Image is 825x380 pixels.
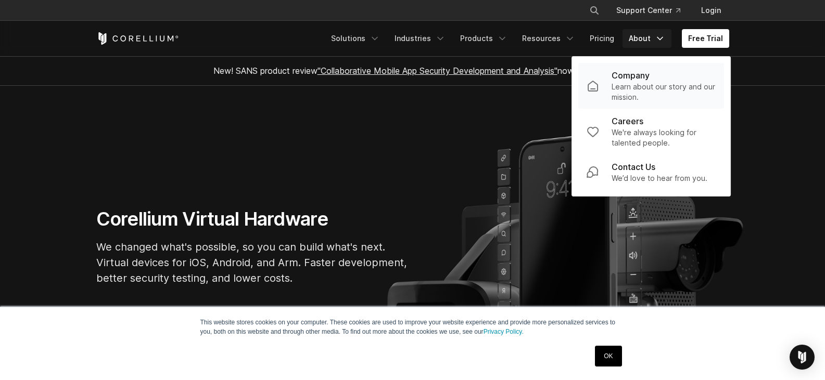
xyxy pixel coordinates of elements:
[682,29,729,48] a: Free Trial
[484,328,524,335] a: Privacy Policy.
[96,32,179,45] a: Corellium Home
[213,65,612,76] span: New! SANS product review now available.
[612,127,716,148] p: We're always looking for talented people.
[612,115,643,127] p: Careers
[612,69,650,82] p: Company
[516,29,581,48] a: Resources
[454,29,514,48] a: Products
[388,29,452,48] a: Industries
[577,1,729,20] div: Navigation Menu
[623,29,671,48] a: About
[790,345,815,370] div: Open Intercom Messenger
[612,161,655,173] p: Contact Us
[96,207,409,231] h1: Corellium Virtual Hardware
[325,29,729,48] div: Navigation Menu
[693,1,729,20] a: Login
[578,109,724,154] a: Careers We're always looking for talented people.
[200,318,625,336] p: This website stores cookies on your computer. These cookies are used to improve your website expe...
[585,1,604,20] button: Search
[612,173,707,184] p: We’d love to hear from you.
[595,346,621,366] a: OK
[608,1,689,20] a: Support Center
[318,65,557,76] a: "Collaborative Mobile App Security Development and Analysis"
[578,63,724,109] a: Company Learn about our story and our mission.
[612,82,716,102] p: Learn about our story and our mission.
[96,239,409,286] p: We changed what's possible, so you can build what's next. Virtual devices for iOS, Android, and A...
[583,29,620,48] a: Pricing
[578,154,724,190] a: Contact Us We’d love to hear from you.
[325,29,386,48] a: Solutions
